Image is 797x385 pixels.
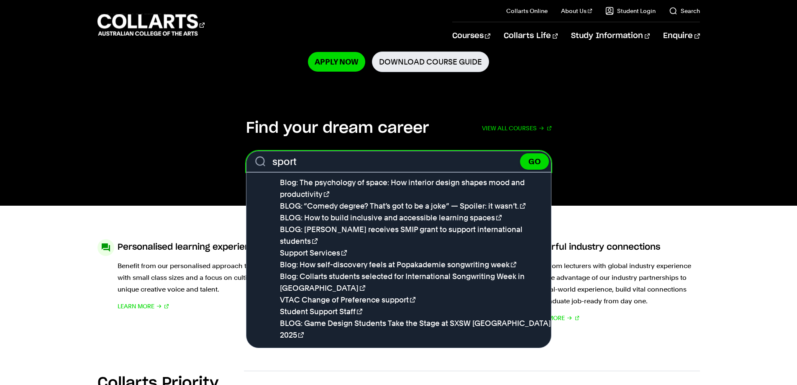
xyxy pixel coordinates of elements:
a: Student Login [605,7,656,15]
h3: Powerful industry connections [528,239,660,255]
a: Collarts Online [506,7,548,15]
button: GO [520,153,549,170]
a: Courses [452,22,490,50]
a: Blog: Collarts students selected for International Songwriting Week in [GEOGRAPHIC_DATA] [280,272,525,292]
input: Search for a course [246,151,551,172]
a: Learn More [528,312,579,324]
h2: Find your dream career [246,119,429,137]
a: BLOG: “Comedy degree? That’s got to be a joke” — Spoiler: it wasn’t. [280,202,525,210]
a: Support Services [280,248,347,257]
a: Apply Now [308,52,365,72]
a: View all courses [482,119,551,137]
p: Benefit from our personalised approach to learning with small class sizes and a focus on cultivat... [118,260,290,295]
a: Search [669,7,700,15]
a: BLOG: [PERSON_NAME] receives SMIP grant to support international students [280,225,523,245]
a: Collarts Life [504,22,558,50]
a: Enquire [663,22,700,50]
form: Search [246,151,551,172]
a: About Us [561,7,592,15]
a: Blog: How self-discovery feels at Popakademie songwriting week [280,260,516,269]
div: Go to homepage [97,13,205,37]
a: Study Information [571,22,650,50]
a: VTAC Change of Preference support [280,295,415,304]
a: BLOG: How to build inclusive and accessible learning spaces [280,213,502,222]
a: Download Course Guide [372,52,489,72]
a: Student Support Staff [280,307,362,316]
h3: Personalised learning experience [118,239,261,255]
a: Learn More [118,300,169,312]
p: Learn from lecturers with global industry experience and take advantage of our industry partnersh... [528,260,700,307]
a: BLOG: Game Design Students Take the Stage at SXSW [GEOGRAPHIC_DATA] 2025 [280,319,551,339]
a: Blog: The psychology of space: How interior design shapes mood and productivity [280,178,525,199]
span: Learn More [118,300,154,312]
